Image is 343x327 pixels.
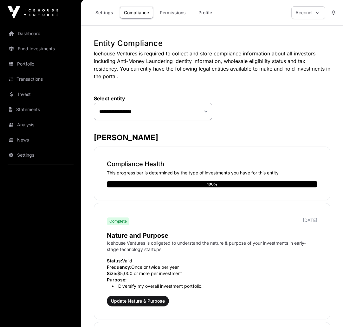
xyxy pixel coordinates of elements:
[107,264,131,270] span: Frequency:
[311,297,343,327] iframe: Chat Widget
[5,133,76,147] a: News
[107,264,317,270] p: Once or twice per year
[207,181,217,187] div: 100%
[5,148,76,162] a: Settings
[107,231,317,240] p: Nature and Purpose
[5,27,76,41] a: Dashboard
[107,170,317,176] p: This progress bar is determined by the type of investments you have for this entity.
[5,103,76,116] a: Statements
[107,160,317,168] p: Compliance Health
[107,240,317,253] p: Icehouse Ventures is obligated to understand the nature & purpose of your investments in early-st...
[107,271,117,276] span: Size:
[107,258,122,263] span: Status:
[5,118,76,132] a: Analysis
[107,277,317,283] p: Purpose:
[107,270,317,277] p: $5,000 or more per investment
[94,50,330,80] p: Icehouse Ventures is required to collect and store compliance information about all investors inc...
[5,87,76,101] a: Invest
[109,219,127,224] span: Complete
[291,6,325,19] button: Account
[5,72,76,86] a: Transactions
[192,7,218,19] a: Profile
[111,298,165,304] span: Update Nature & Purpose
[94,38,330,48] h1: Entity Compliance
[303,217,317,223] p: [DATE]
[112,283,317,289] li: Diversify my overall investment portfolio.
[5,57,76,71] a: Portfolio
[5,42,76,56] a: Fund Investments
[120,7,153,19] a: Compliance
[94,133,330,143] h3: [PERSON_NAME]
[8,6,58,19] img: Icehouse Ventures Logo
[91,7,117,19] a: Settings
[94,95,212,102] label: Select entity
[107,258,317,264] p: Valid
[156,7,190,19] a: Permissions
[107,296,169,306] button: Update Nature & Purpose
